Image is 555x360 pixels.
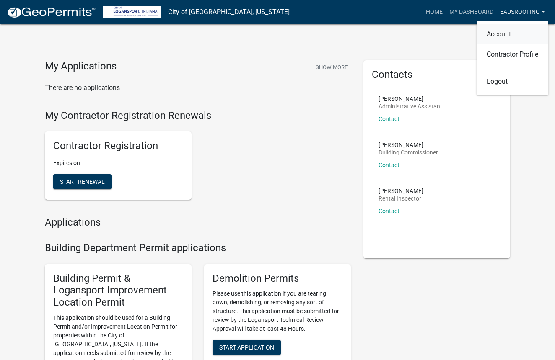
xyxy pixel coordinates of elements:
h5: Demolition Permits [213,273,342,285]
p: [PERSON_NAME] [379,188,423,194]
wm-registration-list-section: My Contractor Registration Renewals [45,110,351,207]
h4: Applications [45,216,351,229]
h4: Building Department Permit applications [45,242,351,254]
button: Start Renewal [53,174,112,189]
h4: My Contractor Registration Renewals [45,110,351,122]
p: Please use this application if you are tearing down, demolishing, or removing any sort of structu... [213,289,342,333]
p: Rental Inspector [379,195,423,201]
a: EadsRoofing [497,4,548,20]
a: City of [GEOGRAPHIC_DATA], [US_STATE] [168,5,290,19]
a: Contractor Profile [477,44,548,64]
p: Building Commissioner [379,149,438,155]
button: Show More [312,60,351,74]
p: [PERSON_NAME] [379,96,442,102]
a: My Dashboard [446,4,497,20]
h5: Contacts [372,69,502,81]
img: City of Logansport, Indiana [103,6,161,18]
h5: Building Permit & Logansport Improvement Location Permit [53,273,183,309]
button: Start Application [213,340,281,355]
p: There are no applications [45,83,351,93]
a: Contact [379,208,399,214]
p: [PERSON_NAME] [379,142,438,148]
h5: Contractor Registration [53,140,183,152]
p: Expires on [53,159,183,167]
a: Account [477,24,548,44]
p: Administrative Assistant [379,103,442,109]
span: Start Renewal [60,178,105,185]
h4: My Applications [45,60,117,73]
div: EadsRoofing [477,21,548,95]
a: Contact [379,116,399,122]
a: Contact [379,162,399,168]
a: Home [423,4,446,20]
span: Start Application [219,344,274,351]
a: Logout [477,72,548,92]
